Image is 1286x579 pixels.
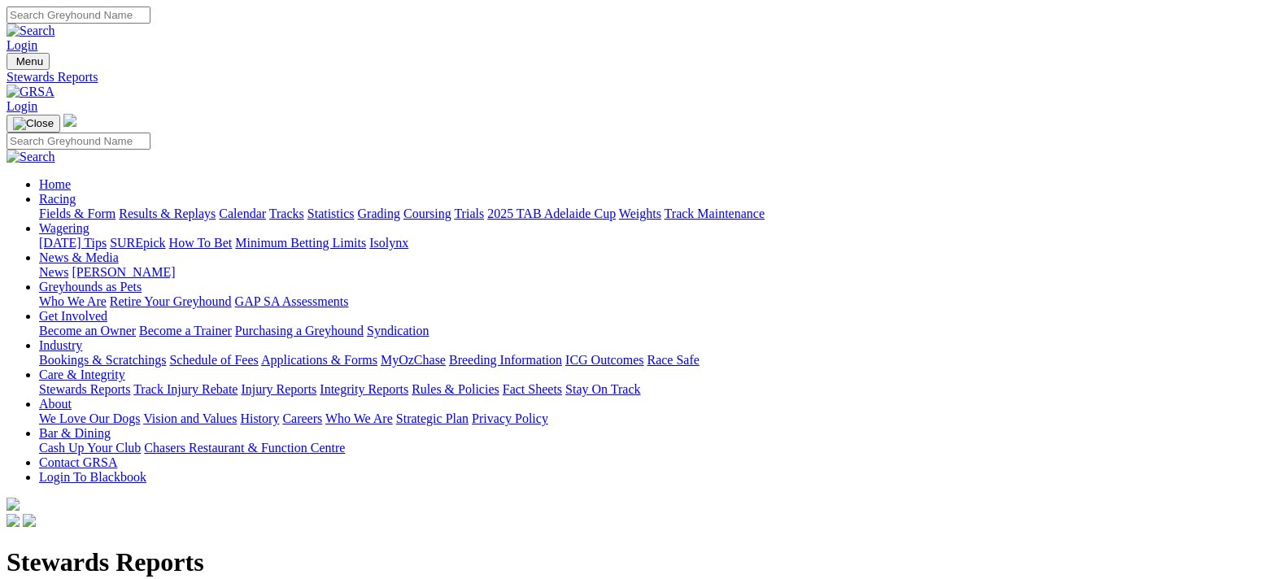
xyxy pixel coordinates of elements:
[39,455,117,469] a: Contact GRSA
[39,411,1279,426] div: About
[7,99,37,113] a: Login
[619,207,661,220] a: Weights
[7,24,55,38] img: Search
[144,441,345,455] a: Chasers Restaurant & Function Centre
[7,133,150,150] input: Search
[39,265,1279,280] div: News & Media
[110,294,232,308] a: Retire Your Greyhound
[7,7,150,24] input: Search
[7,150,55,164] img: Search
[39,324,136,337] a: Become an Owner
[39,470,146,484] a: Login To Blackbook
[367,324,429,337] a: Syndication
[63,114,76,127] img: logo-grsa-white.png
[13,117,54,130] img: Close
[7,70,1279,85] a: Stewards Reports
[454,207,484,220] a: Trials
[39,294,1279,309] div: Greyhounds as Pets
[39,309,107,323] a: Get Involved
[219,207,266,220] a: Calendar
[39,441,1279,455] div: Bar & Dining
[143,411,237,425] a: Vision and Values
[7,38,37,52] a: Login
[39,382,1279,397] div: Care & Integrity
[269,207,304,220] a: Tracks
[235,294,349,308] a: GAP SA Assessments
[307,207,355,220] a: Statistics
[23,514,36,527] img: twitter.svg
[282,411,322,425] a: Careers
[169,353,258,367] a: Schedule of Fees
[39,353,166,367] a: Bookings & Scratchings
[369,236,408,250] a: Isolynx
[39,221,89,235] a: Wagering
[39,382,130,396] a: Stewards Reports
[139,324,232,337] a: Become a Trainer
[39,207,116,220] a: Fields & Form
[119,207,216,220] a: Results & Replays
[39,192,76,206] a: Racing
[39,397,72,411] a: About
[133,382,238,396] a: Track Injury Rebate
[358,207,400,220] a: Grading
[487,207,616,220] a: 2025 TAB Adelaide Cup
[16,55,43,67] span: Menu
[7,514,20,527] img: facebook.svg
[7,53,50,70] button: Toggle navigation
[403,207,451,220] a: Coursing
[647,353,699,367] a: Race Safe
[39,280,142,294] a: Greyhounds as Pets
[565,353,643,367] a: ICG Outcomes
[261,353,377,367] a: Applications & Forms
[472,411,548,425] a: Privacy Policy
[565,382,640,396] a: Stay On Track
[449,353,562,367] a: Breeding Information
[39,353,1279,368] div: Industry
[381,353,446,367] a: MyOzChase
[39,250,119,264] a: News & Media
[39,338,82,352] a: Industry
[325,411,393,425] a: Who We Are
[235,236,366,250] a: Minimum Betting Limits
[39,411,140,425] a: We Love Our Dogs
[7,547,1279,577] h1: Stewards Reports
[39,368,125,381] a: Care & Integrity
[39,177,71,191] a: Home
[39,324,1279,338] div: Get Involved
[39,441,141,455] a: Cash Up Your Club
[665,207,765,220] a: Track Maintenance
[7,85,54,99] img: GRSA
[72,265,175,279] a: [PERSON_NAME]
[39,207,1279,221] div: Racing
[39,426,111,440] a: Bar & Dining
[240,411,279,425] a: History
[235,324,364,337] a: Purchasing a Greyhound
[7,498,20,511] img: logo-grsa-white.png
[7,115,60,133] button: Toggle navigation
[110,236,165,250] a: SUREpick
[39,236,1279,250] div: Wagering
[503,382,562,396] a: Fact Sheets
[39,265,68,279] a: News
[169,236,233,250] a: How To Bet
[412,382,499,396] a: Rules & Policies
[39,236,107,250] a: [DATE] Tips
[39,294,107,308] a: Who We Are
[241,382,316,396] a: Injury Reports
[320,382,408,396] a: Integrity Reports
[396,411,469,425] a: Strategic Plan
